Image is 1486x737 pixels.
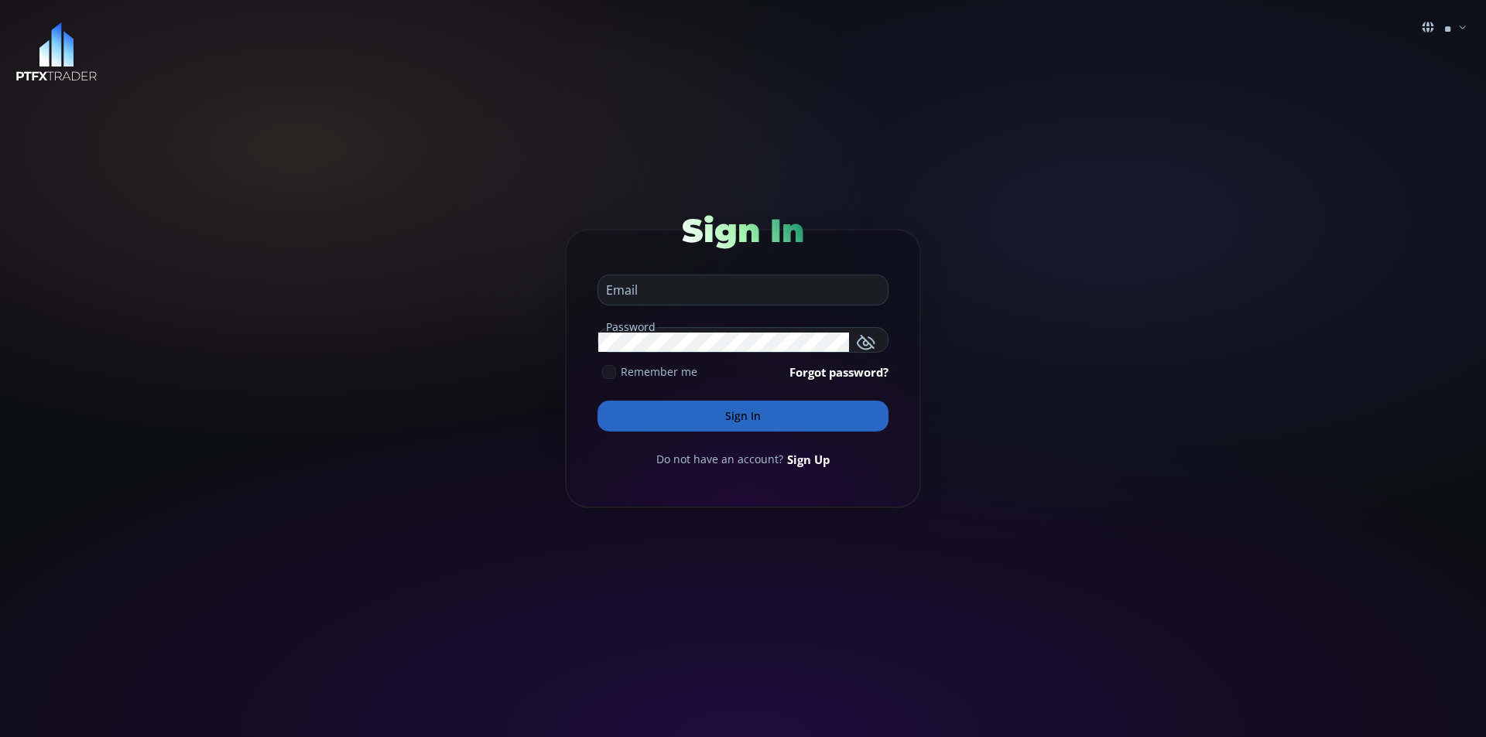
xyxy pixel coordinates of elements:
[597,401,889,432] button: Sign In
[597,451,889,468] div: Do not have an account?
[621,363,697,380] span: Remember me
[787,451,830,468] a: Sign Up
[789,363,889,380] a: Forgot password?
[15,22,98,82] img: LOGO
[682,210,804,251] span: Sign In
